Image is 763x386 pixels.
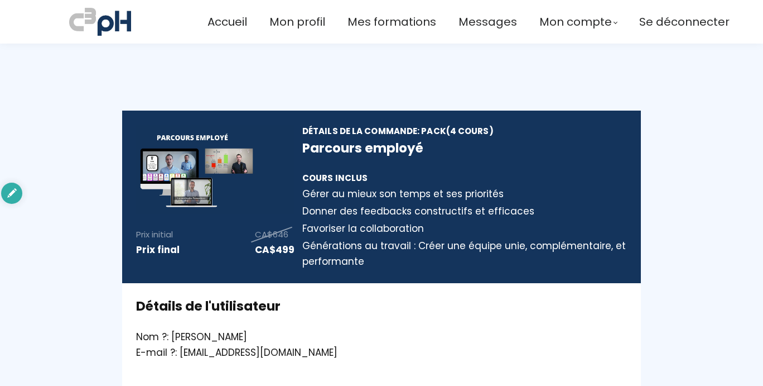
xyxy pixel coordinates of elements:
[639,13,730,31] a: Se déconnecter
[302,238,627,269] div: Générations au travail : Créer une équipe unie, complémentaire, et performante
[6,361,119,386] iframe: chat widget
[136,329,627,345] div: Nom ?: [PERSON_NAME]
[1,183,22,204] div: authoring options
[347,13,436,31] a: Mes formations
[302,221,627,236] div: Favoriser la collaboration
[255,243,294,256] span: CA$499
[539,13,612,31] span: Mon compte
[207,13,247,31] a: Accueil
[136,297,627,315] h3: Détails de l'utilisateur
[458,13,517,31] a: Messages
[255,228,288,240] span: CA$646
[136,345,627,360] div: E-mail ?: [EMAIL_ADDRESS][DOMAIN_NAME]
[269,13,325,31] a: Mon profil
[302,203,627,219] div: Donner des feedbacks constructifs et efficaces
[69,6,131,38] img: a70bc7685e0efc0bd0b04b3506828469.jpeg
[136,243,180,256] strong: Prix final
[302,186,627,202] div: Gérer au mieux son temps et ses priorités
[302,171,627,184] div: Cours inclus
[446,125,494,137] span: (4 Cours)
[302,125,627,137] div: Détails de la commande: Pack
[136,228,173,242] p: Prix initial
[302,139,627,157] h3: Parcours employé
